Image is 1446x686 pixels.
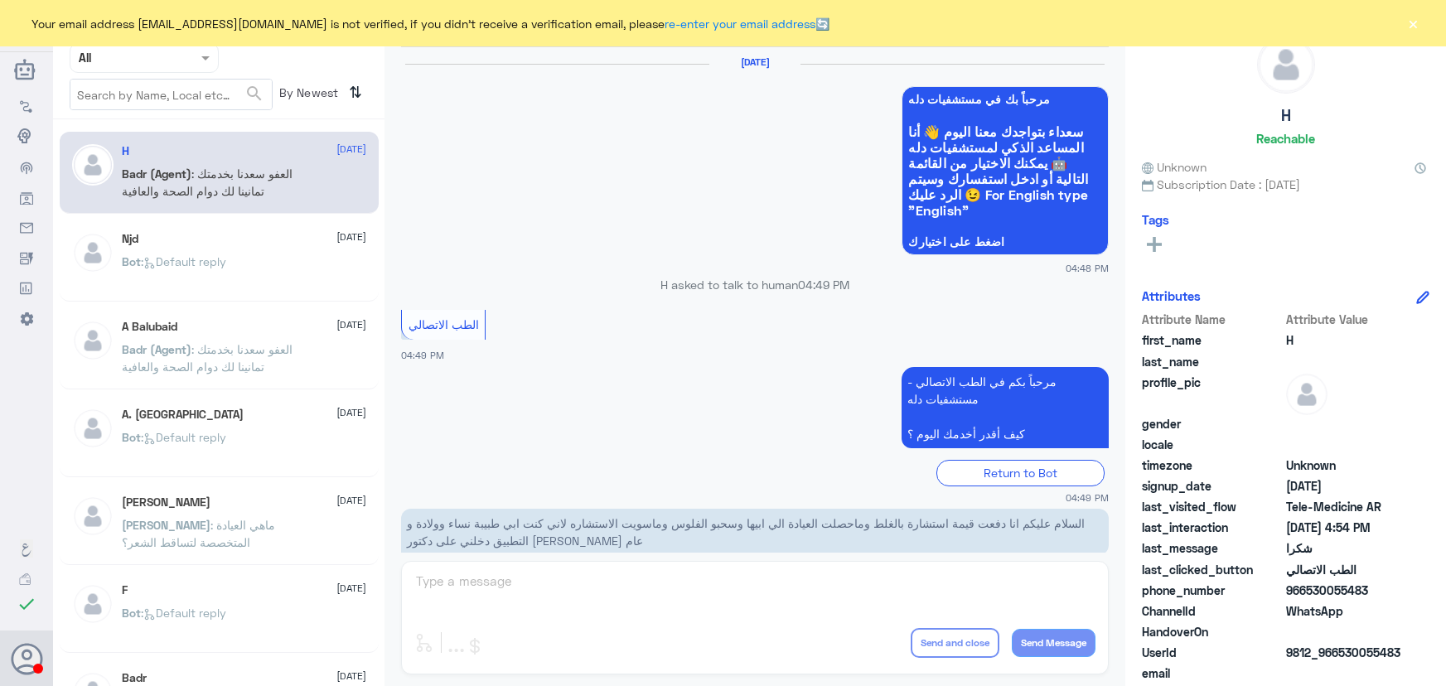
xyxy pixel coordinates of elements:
[122,430,141,444] span: Bot
[122,342,293,374] span: : العفو سعدنا بخدمتك تمانينا لك دوام الصحة والعافية
[401,276,1109,293] p: H asked to talk to human
[122,167,191,181] span: Badr (Agent)
[336,581,366,596] span: [DATE]
[1286,477,1406,495] span: 2025-08-10T13:48:07.105Z
[1142,644,1283,661] span: UserId
[122,167,293,198] span: : العفو سعدنا بخدمتك تمانينا لك دوام الصحة والعافية
[122,518,210,532] span: [PERSON_NAME]
[1142,498,1283,515] span: last_visited_flow
[1066,490,1109,505] span: 04:49 PM
[1142,436,1283,453] span: locale
[273,79,342,112] span: By Newest
[936,460,1105,486] div: Return to Bot
[72,495,114,537] img: defaultAdmin.png
[1142,158,1207,176] span: Unknown
[336,669,366,684] span: [DATE]
[244,84,264,104] span: search
[1142,176,1429,193] span: Subscription Date : [DATE]
[1286,561,1406,578] span: الطب الاتصالي
[1258,36,1314,93] img: defaultAdmin.png
[31,15,829,32] span: Your email address [EMAIL_ADDRESS][DOMAIN_NAME] is not verified, if you didn't receive a verifica...
[122,408,244,422] h5: A. Turki
[1142,539,1283,557] span: last_message
[141,430,226,444] span: : Default reply
[401,509,1109,555] p: 10/8/2025, 4:49 PM
[122,606,141,620] span: Bot
[1286,374,1328,415] img: defaultAdmin.png
[1286,644,1406,661] span: 9812_966530055483
[336,493,366,508] span: [DATE]
[1142,623,1283,640] span: HandoverOn
[1281,106,1291,125] h5: H
[1142,582,1283,599] span: phone_number
[11,643,42,674] button: Avatar
[401,350,444,360] span: 04:49 PM
[1142,457,1283,474] span: timezone
[1142,519,1283,536] span: last_interaction
[902,367,1109,448] p: 10/8/2025, 4:49 PM
[1256,131,1315,146] h6: Reachable
[1142,288,1201,303] h6: Attributes
[1286,311,1406,328] span: Attribute Value
[122,232,138,246] h5: Njd
[1286,623,1406,640] span: null
[122,254,141,268] span: Bot
[1142,477,1283,495] span: signup_date
[1286,331,1406,349] span: H
[665,17,815,31] a: re-enter your email address
[72,320,114,361] img: defaultAdmin.png
[1142,374,1283,412] span: profile_pic
[1286,457,1406,474] span: Unknown
[336,229,366,244] span: [DATE]
[122,671,147,685] h5: Badr
[70,80,272,109] input: Search by Name, Local etc…
[908,235,1102,249] span: اضغط على اختيارك
[1286,415,1406,432] span: null
[72,408,114,449] img: defaultAdmin.png
[349,79,362,106] i: ⇅
[122,495,210,510] h5: عبدالرحمن بن عبدالله
[336,142,366,157] span: [DATE]
[1066,261,1109,275] span: 04:48 PM
[1405,15,1421,31] button: ×
[908,123,1102,218] span: سعداء بتواجدك معنا اليوم 👋 أنا المساعد الذكي لمستشفيات دله 🤖 يمكنك الاختيار من القائمة التالية أو...
[709,56,800,68] h6: [DATE]
[908,93,1102,106] span: مرحباً بك في مستشفيات دله
[1286,498,1406,515] span: Tele-Medicine AR
[1286,664,1406,682] span: null
[1012,629,1095,657] button: Send Message
[798,278,849,292] span: 04:49 PM
[141,254,226,268] span: : Default reply
[1286,582,1406,599] span: 966530055483
[122,583,128,597] h5: F
[122,320,177,334] h5: A Balubaid
[244,80,264,108] button: search
[336,405,366,420] span: [DATE]
[1142,415,1283,432] span: gender
[1142,561,1283,578] span: last_clicked_button
[1286,539,1406,557] span: شكرا
[1286,602,1406,620] span: 2
[1142,602,1283,620] span: ChannelId
[122,144,129,158] h5: H
[72,232,114,273] img: defaultAdmin.png
[1286,519,1406,536] span: 2025-08-10T13:54:13.076Z
[1142,331,1283,349] span: first_name
[1286,436,1406,453] span: null
[72,583,114,625] img: defaultAdmin.png
[1142,311,1283,328] span: Attribute Name
[409,317,479,331] span: الطب الاتصالي
[122,342,191,356] span: Badr (Agent)
[1142,212,1169,227] h6: Tags
[1142,353,1283,370] span: last_name
[72,144,114,186] img: defaultAdmin.png
[141,606,226,620] span: : Default reply
[336,317,366,332] span: [DATE]
[17,594,36,614] i: check
[911,628,999,658] button: Send and close
[1142,664,1283,682] span: email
